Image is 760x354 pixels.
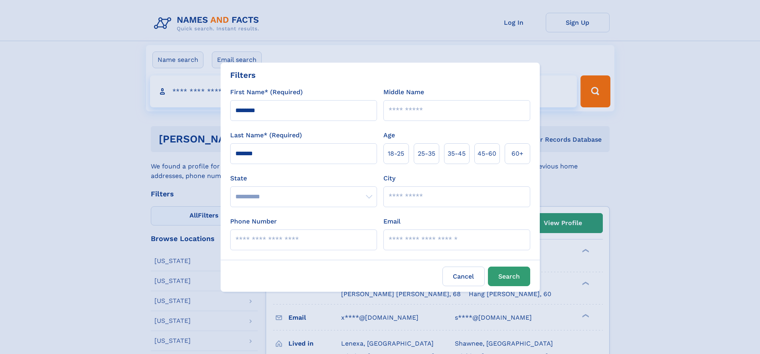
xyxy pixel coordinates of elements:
span: 18‑25 [388,149,404,158]
label: Middle Name [383,87,424,97]
label: First Name* (Required) [230,87,303,97]
label: State [230,174,377,183]
span: 25‑35 [418,149,435,158]
span: 45‑60 [478,149,496,158]
label: Last Name* (Required) [230,131,302,140]
div: Filters [230,69,256,81]
label: Email [383,217,401,226]
span: 35‑45 [448,149,466,158]
label: Phone Number [230,217,277,226]
span: 60+ [511,149,523,158]
label: Age [383,131,395,140]
label: City [383,174,395,183]
button: Search [488,267,530,286]
label: Cancel [442,267,485,286]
